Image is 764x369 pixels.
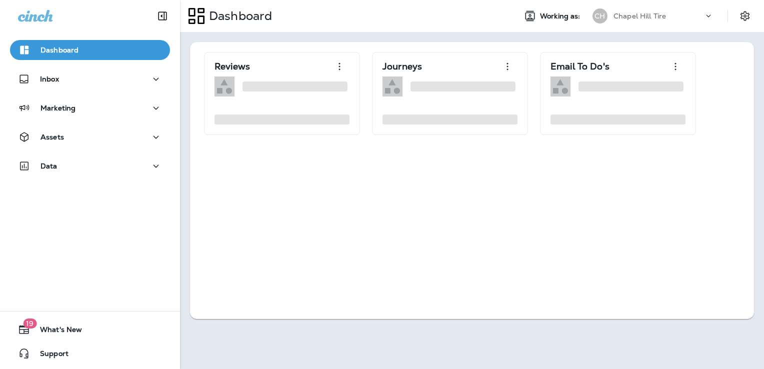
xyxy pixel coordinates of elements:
p: Email To Do's [550,61,609,71]
button: Support [10,343,170,363]
p: Reviews [214,61,250,71]
p: Inbox [40,75,59,83]
span: Working as: [540,12,582,20]
span: Support [30,349,68,361]
p: Marketing [40,104,75,112]
button: Settings [736,7,754,25]
div: CH [592,8,607,23]
button: Marketing [10,98,170,118]
p: Assets [40,133,64,141]
button: Data [10,156,170,176]
p: Data [40,162,57,170]
span: 19 [23,318,36,328]
p: Dashboard [40,46,78,54]
button: Inbox [10,69,170,89]
span: What's New [30,325,82,337]
button: 19What's New [10,319,170,339]
button: Collapse Sidebar [148,6,176,26]
p: Chapel Hill Tire [613,12,666,20]
button: Assets [10,127,170,147]
p: Journeys [382,61,422,71]
button: Dashboard [10,40,170,60]
p: Dashboard [205,8,272,23]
